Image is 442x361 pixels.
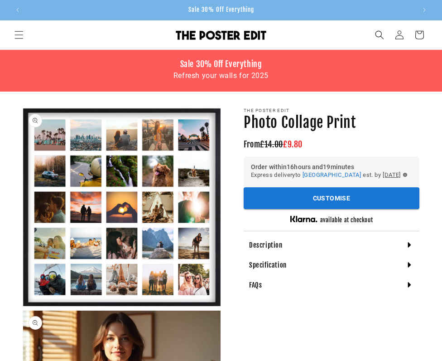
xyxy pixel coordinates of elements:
h4: Specification [249,261,287,270]
a: The Poster Edit [173,27,270,43]
span: £14.00 [260,139,283,149]
div: 1 of 3 [28,1,414,19]
div: Announcement [28,1,414,19]
h6: Order within 16 hours and 19 minutes [251,164,412,170]
summary: Search [370,25,389,45]
h3: From [244,139,419,150]
button: Customise [244,187,419,210]
h1: Photo Collage Print [244,113,419,132]
div: outlined primary button group [244,187,419,210]
button: [GEOGRAPHIC_DATA] [303,170,361,180]
span: £9.80 [283,139,303,149]
span: Express delivery to [251,170,301,180]
span: [DATE] [383,170,401,180]
h4: FAQs [249,281,262,290]
h4: Description [249,241,283,250]
span: Sale 30% Off Everything [188,6,254,13]
p: The Poster Edit [244,108,419,113]
img: The Poster Edit [176,30,266,40]
summary: Menu [9,25,29,45]
span: [GEOGRAPHIC_DATA] [303,171,361,178]
h5: available at checkout [320,216,373,224]
span: est. by [363,170,381,180]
